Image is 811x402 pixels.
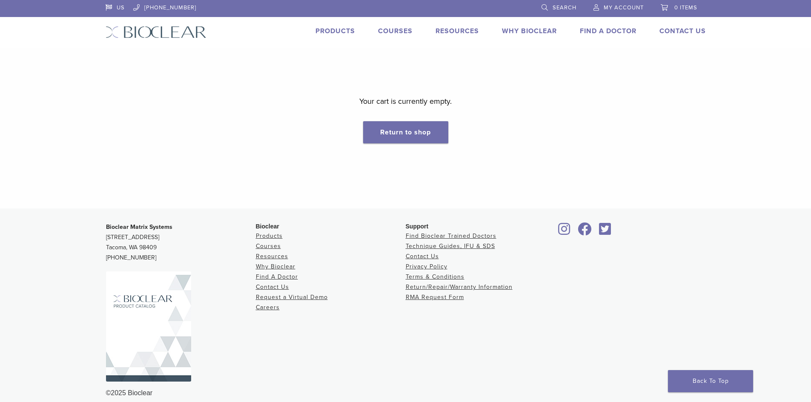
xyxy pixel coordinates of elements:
[406,253,439,260] a: Contact Us
[256,263,295,270] a: Why Bioclear
[256,294,328,301] a: Request a Virtual Demo
[106,223,172,231] strong: Bioclear Matrix Systems
[256,283,289,291] a: Contact Us
[674,4,697,11] span: 0 items
[256,304,280,311] a: Careers
[596,228,614,236] a: Bioclear
[406,232,496,239] a: Find Bioclear Trained Doctors
[556,228,573,236] a: Bioclear
[363,121,448,143] a: Return to shop
[315,27,355,35] a: Products
[106,271,191,382] img: Bioclear
[436,27,479,35] a: Resources
[256,232,283,239] a: Products
[406,273,464,280] a: Terms & Conditions
[256,253,288,260] a: Resources
[256,223,279,230] span: Bioclear
[406,242,495,250] a: Technique Guides, IFU & SDS
[256,242,281,250] a: Courses
[359,95,452,108] p: Your cart is currently empty.
[406,283,513,291] a: Return/Repair/Warranty Information
[378,27,413,35] a: Courses
[553,4,576,11] span: Search
[580,27,636,35] a: Find A Doctor
[106,222,256,263] p: [STREET_ADDRESS] Tacoma, WA 98409 [PHONE_NUMBER]
[575,228,595,236] a: Bioclear
[106,26,206,38] img: Bioclear
[668,370,753,392] a: Back To Top
[406,294,464,301] a: RMA Request Form
[604,4,644,11] span: My Account
[106,388,705,398] div: ©2025 Bioclear
[406,263,447,270] a: Privacy Policy
[502,27,557,35] a: Why Bioclear
[406,223,429,230] span: Support
[256,273,298,280] a: Find A Doctor
[659,27,706,35] a: Contact Us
